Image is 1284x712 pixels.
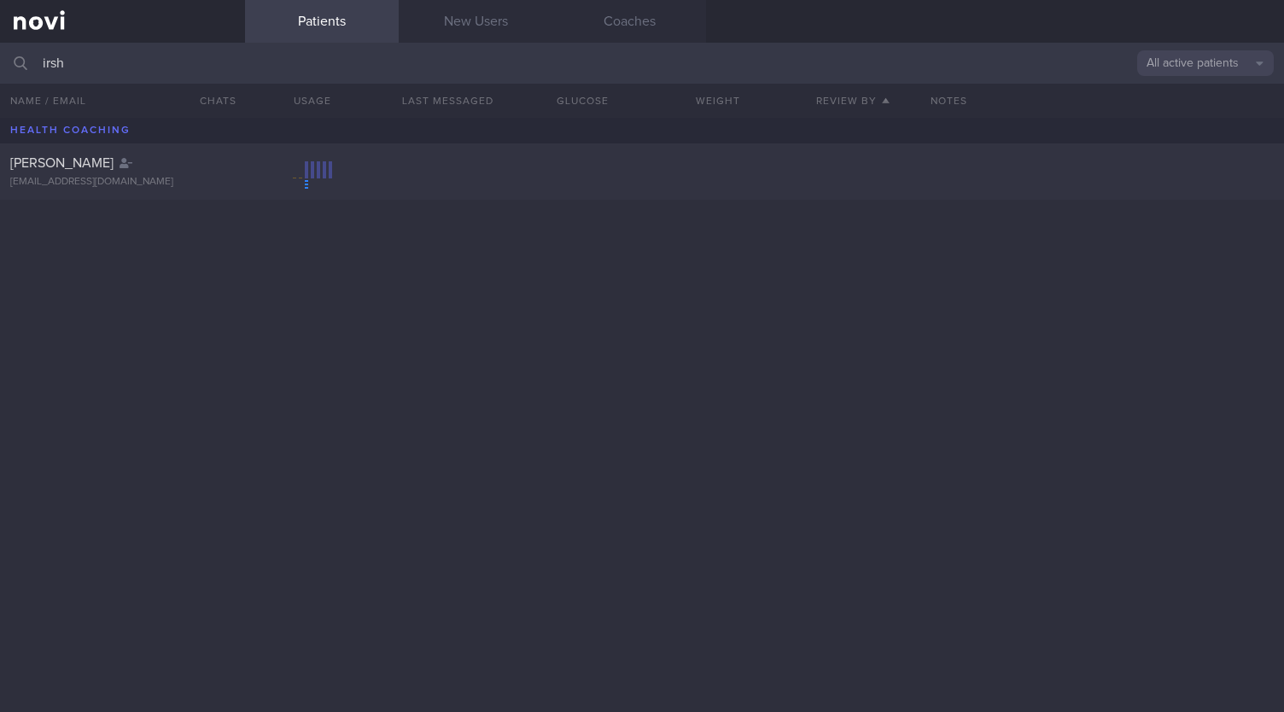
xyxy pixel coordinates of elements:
[785,84,920,118] button: Review By
[177,84,245,118] button: Chats
[920,84,1284,118] div: Notes
[245,84,380,118] div: Usage
[10,156,114,170] span: [PERSON_NAME]
[1137,50,1274,76] button: All active patients
[380,84,515,118] button: Last Messaged
[10,176,235,189] div: [EMAIL_ADDRESS][DOMAIN_NAME]
[651,84,785,118] button: Weight
[515,84,650,118] button: Glucose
